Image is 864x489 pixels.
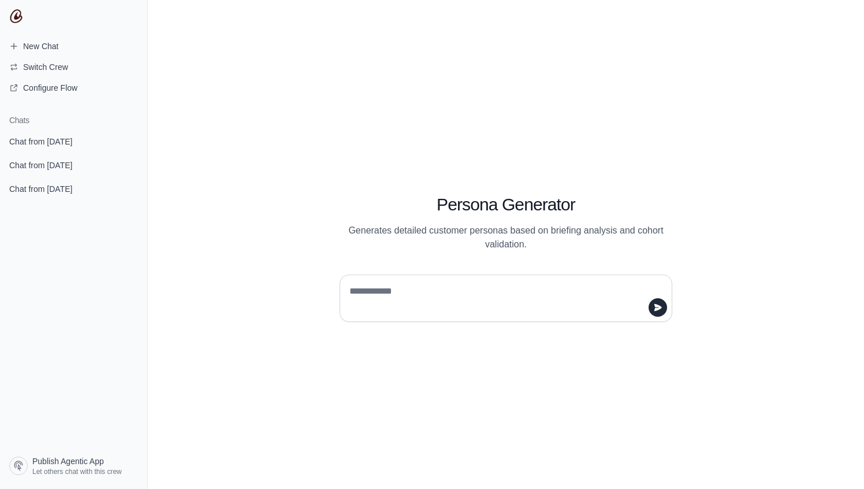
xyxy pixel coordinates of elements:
[340,194,672,215] h1: Persona Generator
[5,131,143,152] a: Chat from [DATE]
[340,224,672,251] p: Generates detailed customer personas based on briefing analysis and cohort validation.
[5,58,143,76] button: Switch Crew
[23,61,68,73] span: Switch Crew
[9,9,23,23] img: CrewAI Logo
[9,136,72,147] span: Chat from [DATE]
[9,160,72,171] span: Chat from [DATE]
[5,37,143,55] a: New Chat
[5,154,143,176] a: Chat from [DATE]
[5,178,143,199] a: Chat from [DATE]
[23,82,77,94] span: Configure Flow
[5,79,143,97] a: Configure Flow
[9,183,72,195] span: Chat from [DATE]
[23,40,58,52] span: New Chat
[32,455,104,467] span: Publish Agentic App
[32,467,122,476] span: Let others chat with this crew
[5,452,143,480] a: Publish Agentic App Let others chat with this crew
